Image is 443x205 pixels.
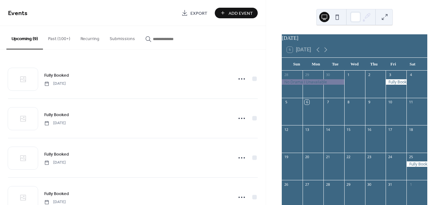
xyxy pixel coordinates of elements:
div: 23 [367,155,372,159]
div: 14 [325,127,330,132]
div: 11 [408,100,413,105]
div: 4 [408,73,413,77]
div: 22 [346,155,351,159]
div: [DATE] [282,34,427,42]
div: 13 [305,127,309,132]
div: 24 [388,155,392,159]
button: Recurring [75,26,104,49]
div: 12 [284,127,288,132]
div: Fully Booked [386,79,406,85]
div: 8 [346,100,351,105]
div: 31 [388,182,392,187]
span: Fully Booked [44,112,69,118]
div: 26 [284,182,288,187]
div: No Drama I Unavailable [282,79,344,85]
div: Fully Booked [406,161,427,167]
div: 5 [284,100,288,105]
span: Add Event [229,10,253,17]
div: 7 [325,100,330,105]
span: Fully Booked [44,151,69,158]
div: 20 [305,155,309,159]
div: Sun [287,58,306,71]
div: 30 [325,73,330,77]
div: Tue [326,58,345,71]
div: 3 [388,73,392,77]
button: Submissions [104,26,140,49]
div: 30 [367,182,372,187]
div: 16 [367,127,372,132]
button: Past (100+) [43,26,75,49]
div: 29 [346,182,351,187]
div: 6 [305,100,309,105]
div: 9 [367,100,372,105]
a: Export [177,8,212,18]
div: 25 [408,155,413,159]
span: [DATE] [44,81,66,87]
a: Fully Booked [44,150,69,158]
div: Wed [345,58,364,71]
a: Fully Booked [44,72,69,79]
div: 27 [305,182,309,187]
div: 18 [408,127,413,132]
button: Add Event [215,8,258,18]
span: [DATE] [44,199,66,205]
div: 15 [346,127,351,132]
div: 28 [325,182,330,187]
div: Sat [403,58,422,71]
div: Thu [364,58,383,71]
div: 28 [284,73,288,77]
span: Export [190,10,207,17]
div: Fri [383,58,403,71]
div: 17 [388,127,392,132]
div: 2 [367,73,372,77]
a: Fully Booked [44,111,69,118]
div: 21 [325,155,330,159]
span: [DATE] [44,160,66,166]
div: 1 [408,182,413,187]
button: Upcoming (9) [6,26,43,49]
a: Fully Booked [44,190,69,197]
div: Mon [306,58,325,71]
div: 10 [388,100,392,105]
span: Events [8,7,28,20]
div: 1 [346,73,351,77]
span: [DATE] [44,120,66,126]
div: 19 [284,155,288,159]
div: 29 [305,73,309,77]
